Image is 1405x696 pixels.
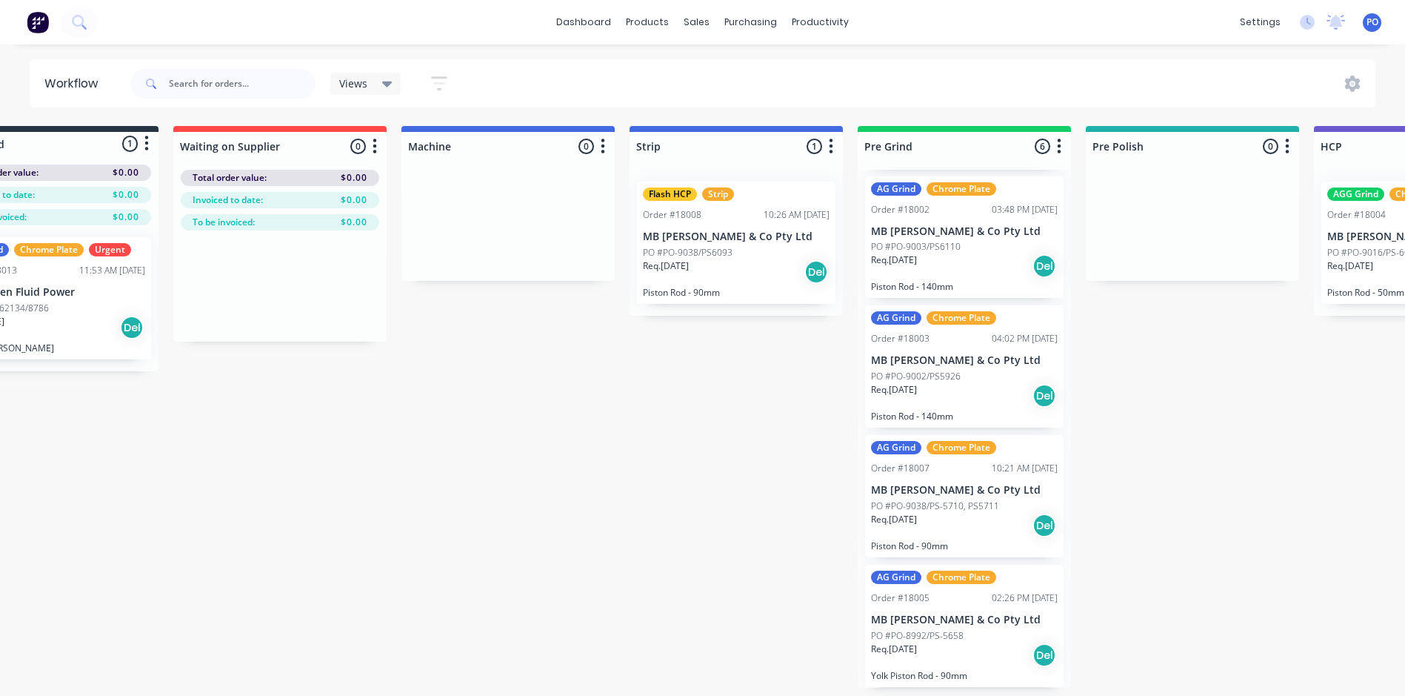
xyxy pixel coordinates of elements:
[341,171,367,185] span: $0.00
[120,316,144,339] div: Del
[871,253,917,267] p: Req. [DATE]
[193,216,255,229] span: To be invoiced:
[992,462,1058,475] div: 10:21 AM [DATE]
[992,591,1058,605] div: 02:26 PM [DATE]
[865,435,1064,557] div: AG GrindChrome PlateOrder #1800710:21 AM [DATE]MB [PERSON_NAME] & Co Pty LtdPO #PO-9038/PS-5710, ...
[1032,514,1056,537] div: Del
[1327,188,1384,201] div: AGG Grind
[341,193,367,207] span: $0.00
[871,370,961,383] p: PO #PO-9002/PS5926
[637,182,835,304] div: Flash HCPStripOrder #1800810:26 AM [DATE]MB [PERSON_NAME] & Co Pty LtdPO #PO-9038/PS6093Req.[DATE...
[871,571,921,584] div: AG Grind
[871,643,917,656] p: Req. [DATE]
[193,193,263,207] span: Invoiced to date:
[27,11,49,33] img: Factory
[871,670,1058,681] p: Yolk Piston Rod - 90mm
[113,211,139,224] span: $0.00
[871,484,1058,497] p: MB [PERSON_NAME] & Co Pty Ltd
[14,243,84,256] div: Chrome Plate
[871,513,917,526] p: Req. [DATE]
[643,231,830,243] p: MB [PERSON_NAME] & Co Pty Ltd
[992,203,1058,216] div: 03:48 PM [DATE]
[341,216,367,229] span: $0.00
[549,11,618,33] a: dashboard
[1327,259,1373,273] p: Req. [DATE]
[871,411,1058,422] p: Piston Rod - 140mm
[871,540,1058,551] p: Piston Rod - 90mm
[871,311,921,325] div: AG Grind
[643,259,689,273] p: Req. [DATE]
[643,208,701,222] div: Order #18008
[89,243,131,256] div: Urgent
[871,462,930,475] div: Order #18007
[1032,384,1056,408] div: Del
[1032,254,1056,278] div: Del
[992,332,1058,345] div: 04:02 PM [DATE]
[865,305,1064,428] div: AG GrindChrome PlateOrder #1800304:02 PM [DATE]MB [PERSON_NAME] & Co Pty LtdPO #PO-9002/PS5926Req...
[676,11,717,33] div: sales
[618,11,676,33] div: products
[79,264,145,277] div: 11:53 AM [DATE]
[193,171,267,185] span: Total order value:
[717,11,784,33] div: purchasing
[169,69,316,99] input: Search for orders...
[643,246,732,259] p: PO #PO-9038/PS6093
[1032,643,1056,667] div: Del
[1327,208,1386,222] div: Order #18004
[871,240,961,253] p: PO #PO-9003/PS6110
[927,441,996,454] div: Chrome Plate
[871,383,917,397] p: Req. [DATE]
[113,188,139,202] span: $0.00
[927,182,996,196] div: Chrome Plate
[871,225,1058,238] p: MB [PERSON_NAME] & Co Pty Ltd
[865,176,1064,299] div: AG GrindChrome PlateOrder #1800203:48 PM [DATE]MB [PERSON_NAME] & Co Pty LtdPO #PO-9003/PS6110Req...
[927,571,996,584] div: Chrome Plate
[1366,16,1378,29] span: PO
[871,281,1058,292] p: Piston Rod - 140mm
[871,203,930,216] div: Order #18002
[871,629,964,643] p: PO #PO-8992/PS-5658
[871,614,1058,626] p: MB [PERSON_NAME] & Co Pty Ltd
[1232,11,1288,33] div: settings
[113,166,139,179] span: $0.00
[871,441,921,454] div: AG Grind
[871,591,930,605] div: Order #18005
[804,260,828,284] div: Del
[44,75,105,93] div: Workflow
[339,76,367,91] span: Views
[764,208,830,222] div: 10:26 AM [DATE]
[927,311,996,325] div: Chrome Plate
[702,188,734,201] div: Strip
[643,188,697,201] div: Flash HCP
[871,332,930,345] div: Order #18003
[871,182,921,196] div: AG Grind
[784,11,856,33] div: productivity
[643,287,830,298] p: Piston Rod - 90mm
[871,500,999,513] p: PO #PO-9038/PS-5710, PS5711
[871,354,1058,367] p: MB [PERSON_NAME] & Co Pty Ltd
[865,565,1064,687] div: AG GrindChrome PlateOrder #1800502:26 PM [DATE]MB [PERSON_NAME] & Co Pty LtdPO #PO-8992/PS-5658Re...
